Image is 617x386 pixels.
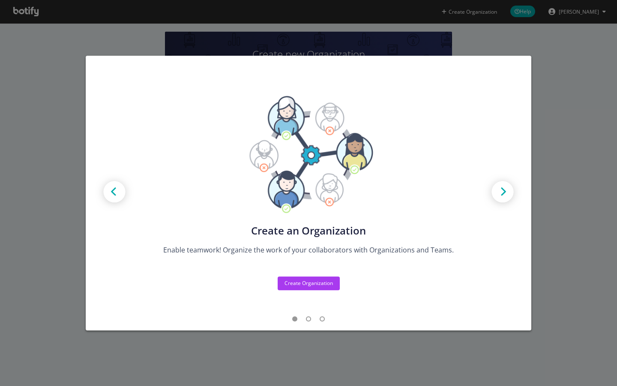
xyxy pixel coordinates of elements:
[86,56,531,330] div: modal
[156,225,461,237] div: Create an Organization
[285,279,333,287] div: Create Organization
[95,173,134,212] img: Prev arrow
[156,245,461,255] div: Enable teamwork! Organize the work of your collaborators with Organizations and Teams.
[278,276,340,290] button: Create Organization
[244,96,373,214] img: Tutorial
[483,173,522,212] img: Next arrow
